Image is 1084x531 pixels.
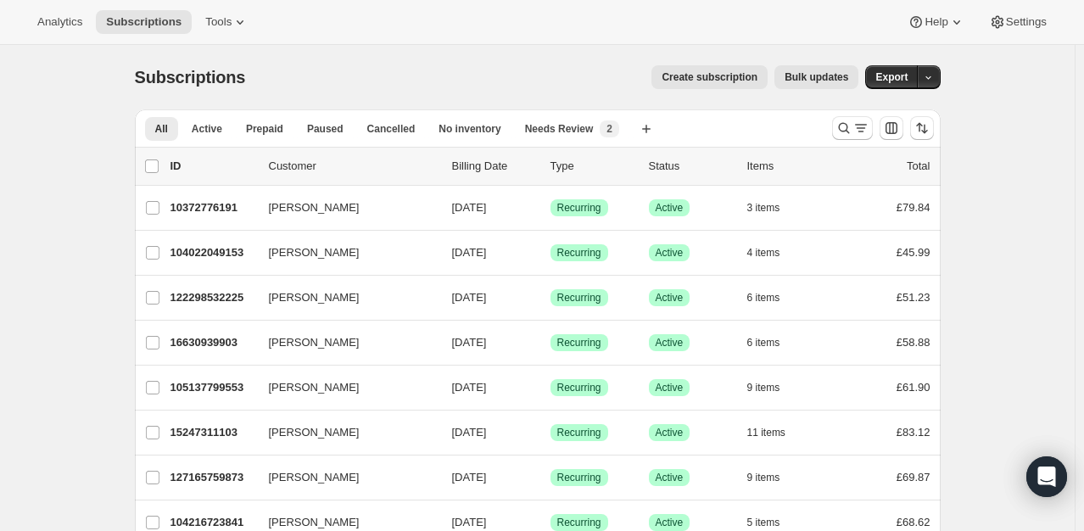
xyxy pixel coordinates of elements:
[155,122,168,136] span: All
[170,469,255,486] p: 127165759873
[170,331,930,355] div: 16630939903[PERSON_NAME][DATE]SuccessRecurringSuccessActive6 items£58.88
[452,426,487,439] span: [DATE]
[452,336,487,349] span: [DATE]
[170,158,255,175] p: ID
[747,158,832,175] div: Items
[170,421,930,444] div: 15247311103[PERSON_NAME][DATE]SuccessRecurringSuccessActive11 items£83.12
[307,122,344,136] span: Paused
[656,471,684,484] span: Active
[106,15,182,29] span: Subscriptions
[897,426,930,439] span: £83.12
[897,201,930,214] span: £79.84
[897,381,930,394] span: £61.90
[897,10,975,34] button: Help
[557,516,601,529] span: Recurring
[170,379,255,396] p: 105137799553
[656,201,684,215] span: Active
[452,516,487,528] span: [DATE]
[269,424,360,441] span: [PERSON_NAME]
[897,471,930,483] span: £69.87
[452,381,487,394] span: [DATE]
[452,201,487,214] span: [DATE]
[96,10,192,34] button: Subscriptions
[170,244,255,261] p: 104022049153
[865,65,918,89] button: Export
[170,514,255,531] p: 104216723841
[832,116,873,140] button: Search and filter results
[557,201,601,215] span: Recurring
[747,201,780,215] span: 3 items
[662,70,757,84] span: Create subscription
[170,424,255,441] p: 15247311103
[170,289,255,306] p: 122298532225
[259,419,428,446] button: [PERSON_NAME]
[259,284,428,311] button: [PERSON_NAME]
[192,122,222,136] span: Active
[747,196,799,220] button: 3 items
[656,381,684,394] span: Active
[897,336,930,349] span: £58.88
[557,246,601,260] span: Recurring
[557,336,601,349] span: Recurring
[269,158,439,175] p: Customer
[452,471,487,483] span: [DATE]
[269,199,360,216] span: [PERSON_NAME]
[259,239,428,266] button: [PERSON_NAME]
[774,65,858,89] button: Bulk updates
[170,158,930,175] div: IDCustomerBilling DateTypeStatusItemsTotal
[606,122,612,136] span: 2
[557,381,601,394] span: Recurring
[269,379,360,396] span: [PERSON_NAME]
[656,246,684,260] span: Active
[269,514,360,531] span: [PERSON_NAME]
[170,466,930,489] div: 127165759873[PERSON_NAME][DATE]SuccessRecurringSuccessActive9 items£69.87
[633,117,660,141] button: Create new view
[170,241,930,265] div: 104022049153[PERSON_NAME][DATE]SuccessRecurringSuccessActive4 items£45.99
[875,70,908,84] span: Export
[246,122,283,136] span: Prepaid
[747,291,780,305] span: 6 items
[747,376,799,400] button: 9 items
[170,376,930,400] div: 105137799553[PERSON_NAME][DATE]SuccessRecurringSuccessActive9 items£61.90
[747,516,780,529] span: 5 items
[651,65,768,89] button: Create subscription
[747,241,799,265] button: 4 items
[550,158,635,175] div: Type
[205,15,232,29] span: Tools
[747,336,780,349] span: 6 items
[925,15,947,29] span: Help
[170,286,930,310] div: 122298532225[PERSON_NAME][DATE]SuccessRecurringSuccessActive6 items£51.23
[452,291,487,304] span: [DATE]
[1006,15,1047,29] span: Settings
[747,466,799,489] button: 9 items
[170,334,255,351] p: 16630939903
[649,158,734,175] p: Status
[1026,456,1067,497] div: Open Intercom Messenger
[979,10,1057,34] button: Settings
[747,426,785,439] span: 11 items
[259,464,428,491] button: [PERSON_NAME]
[27,10,92,34] button: Analytics
[259,194,428,221] button: [PERSON_NAME]
[747,381,780,394] span: 9 items
[269,334,360,351] span: [PERSON_NAME]
[367,122,416,136] span: Cancelled
[656,516,684,529] span: Active
[656,291,684,305] span: Active
[656,426,684,439] span: Active
[557,471,601,484] span: Recurring
[897,246,930,259] span: £45.99
[135,68,246,87] span: Subscriptions
[907,158,930,175] p: Total
[439,122,500,136] span: No inventory
[880,116,903,140] button: Customize table column order and visibility
[910,116,934,140] button: Sort the results
[269,469,360,486] span: [PERSON_NAME]
[259,329,428,356] button: [PERSON_NAME]
[785,70,848,84] span: Bulk updates
[269,244,360,261] span: [PERSON_NAME]
[656,336,684,349] span: Active
[170,199,255,216] p: 10372776191
[557,291,601,305] span: Recurring
[452,246,487,259] span: [DATE]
